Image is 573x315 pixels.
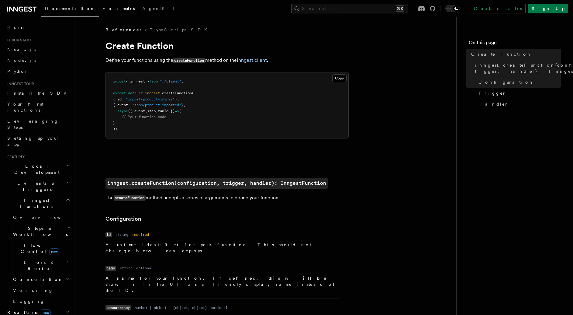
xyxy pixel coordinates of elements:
a: Inngest client [237,57,267,63]
span: Configuration [478,79,534,85]
dd: string [120,266,133,271]
span: Node.js [7,58,36,63]
span: => [175,109,179,113]
span: Events & Triggers [5,180,66,192]
code: id [105,232,112,237]
span: , [177,97,179,101]
button: Toggle dark mode [445,5,460,12]
span: Overview [13,215,76,220]
span: Python [7,69,29,74]
span: export [113,91,126,95]
span: Handler [478,101,508,107]
p: Define your functions using the method on the . [105,56,349,65]
span: Leveraging Steps [7,119,59,130]
button: Local Development [5,161,71,178]
span: runId }) [158,109,175,113]
button: Search...⌘K [291,4,408,13]
code: createFunction [173,58,205,63]
span: ; [181,79,183,83]
span: Setting up your app [7,136,60,147]
span: } [181,103,183,107]
a: Install the SDK [5,88,71,99]
a: Examples [99,2,139,16]
span: Quick start [5,38,31,43]
a: Setting up your app [5,133,71,150]
kbd: ⌘K [396,5,404,12]
span: { inngest } [126,79,149,83]
span: Documentation [45,6,95,11]
span: Create Function [471,51,532,57]
span: default [128,91,143,95]
span: Your first Functions [7,102,43,113]
button: Copy [332,74,347,82]
p: A unique identifier for your function. This should not change between deploys. [105,242,339,254]
a: AgentKit [139,2,178,16]
dd: optional [211,305,228,310]
span: , [183,103,185,107]
a: Leveraging Steps [5,116,71,133]
span: step [147,109,156,113]
button: Flow Controlnew [11,240,71,257]
span: Next.js [7,47,36,52]
p: A name for your function. If defined, this will be shown in the UI as a friendly display name ins... [105,275,339,293]
span: { [179,109,181,113]
span: { id [113,97,122,101]
h4: On this page [469,39,561,49]
h1: Create Function [105,40,349,51]
span: Cancellation [11,276,63,282]
span: // Your function code [122,115,166,119]
span: import [113,79,126,83]
span: Inngest Functions [5,197,66,209]
span: Install the SDK [7,91,70,96]
span: ); [113,127,117,131]
p: The method accepts a series of arguments to define your function. [105,194,349,202]
span: "shop/product.imported" [132,103,181,107]
a: Trigger [476,88,561,99]
button: Errors & Retries [11,257,71,274]
a: TypeScript SDK [150,27,211,33]
dd: number | object | [object, object] [135,305,207,310]
span: , [145,109,147,113]
span: new [49,248,59,255]
span: Examples [102,6,135,11]
a: Versioning [11,285,71,296]
a: Logging [11,296,71,307]
span: Inngest tour [5,82,34,86]
span: Steps & Workflows [11,225,68,237]
a: Node.js [5,55,71,66]
button: Cancellation [11,274,71,285]
a: Contact sales [470,4,526,13]
span: from [149,79,158,83]
span: : [122,97,124,101]
a: Sign Up [528,4,568,13]
span: .createFunction [160,91,192,95]
code: createFunction [114,195,146,201]
span: inngest [145,91,160,95]
a: Create Function [469,49,561,60]
span: async [117,109,128,113]
button: Inngest Functions [5,195,71,212]
span: : [128,103,130,107]
a: Configuration [476,77,561,88]
a: inngest.createFunction(configuration, trigger, handler): InngestFunction [105,178,328,189]
a: Handler [476,99,561,110]
span: , [156,109,158,113]
span: "./client" [160,79,181,83]
span: Errors & Retries [11,259,66,271]
a: Python [5,66,71,77]
code: concurrency [105,305,131,310]
code: name [105,266,116,271]
span: AgentKit [142,6,174,11]
button: Steps & Workflows [11,223,71,240]
span: { event [113,103,128,107]
div: Inngest Functions [5,212,71,307]
a: inngest.createFunction(configuration, trigger, handler): InngestFunction [472,60,561,77]
span: Trigger [478,90,506,96]
span: Logging [13,299,45,304]
dd: optional [136,266,153,271]
span: Features [5,155,25,159]
span: } [113,121,115,125]
span: "import-product-images" [126,97,175,101]
a: Your first Functions [5,99,71,116]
